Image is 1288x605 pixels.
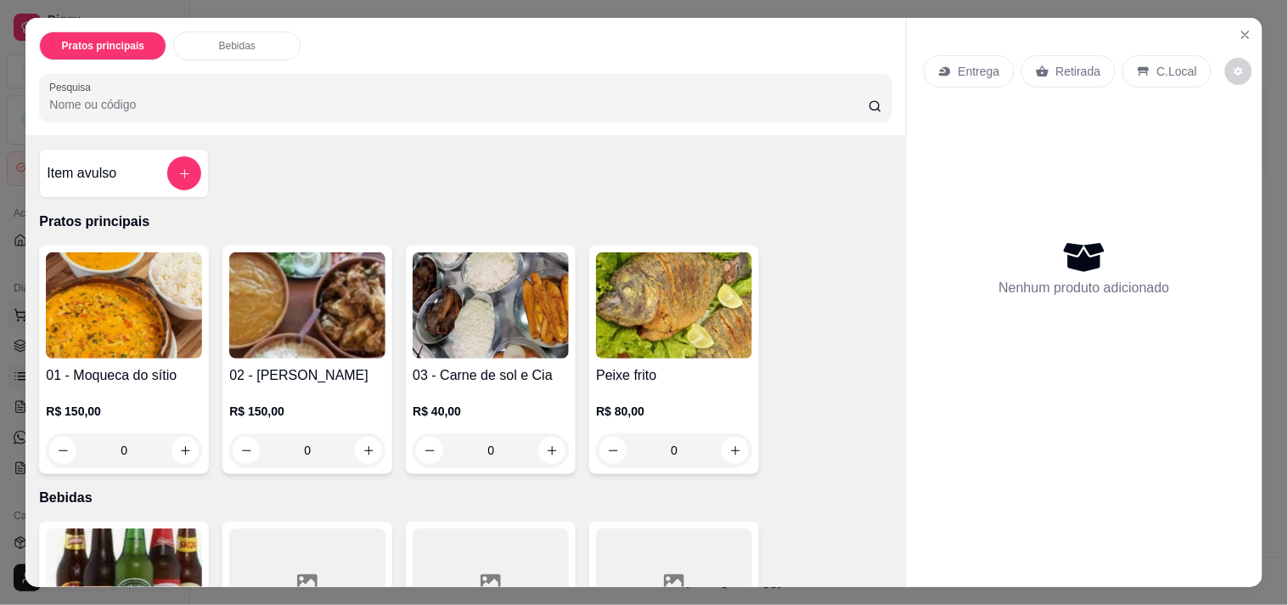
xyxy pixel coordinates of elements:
p: Nenhum produto adicionado [999,278,1170,298]
p: R$ 150,00 [46,403,202,420]
h4: 01 - Moqueca do sítio [46,365,202,386]
p: Bebidas [219,39,256,53]
p: R$ 80,00 [596,403,752,420]
h4: 03 - Carne de sol e Cia [413,365,569,386]
p: R$ 40,00 [413,403,569,420]
button: Close [1232,21,1259,48]
p: Pratos principais [62,39,144,53]
button: decrease-product-quantity [1225,58,1252,85]
input: Pesquisa [49,96,869,113]
img: product-image [229,252,385,359]
h4: Peixe frito [596,365,752,386]
h4: 02 - [PERSON_NAME] [229,365,385,386]
p: Entrega [959,63,1000,80]
p: C.Local [1157,63,1197,80]
p: Pratos principais [39,212,891,232]
button: add-separate-item [167,156,201,190]
p: R$ 150,00 [229,403,385,420]
img: product-image [413,252,569,359]
label: Pesquisa [49,80,97,94]
h4: Item avulso [47,163,116,184]
p: Retirada [1056,63,1101,80]
img: product-image [596,252,752,359]
p: Bebidas [39,488,891,508]
img: product-image [46,252,202,359]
